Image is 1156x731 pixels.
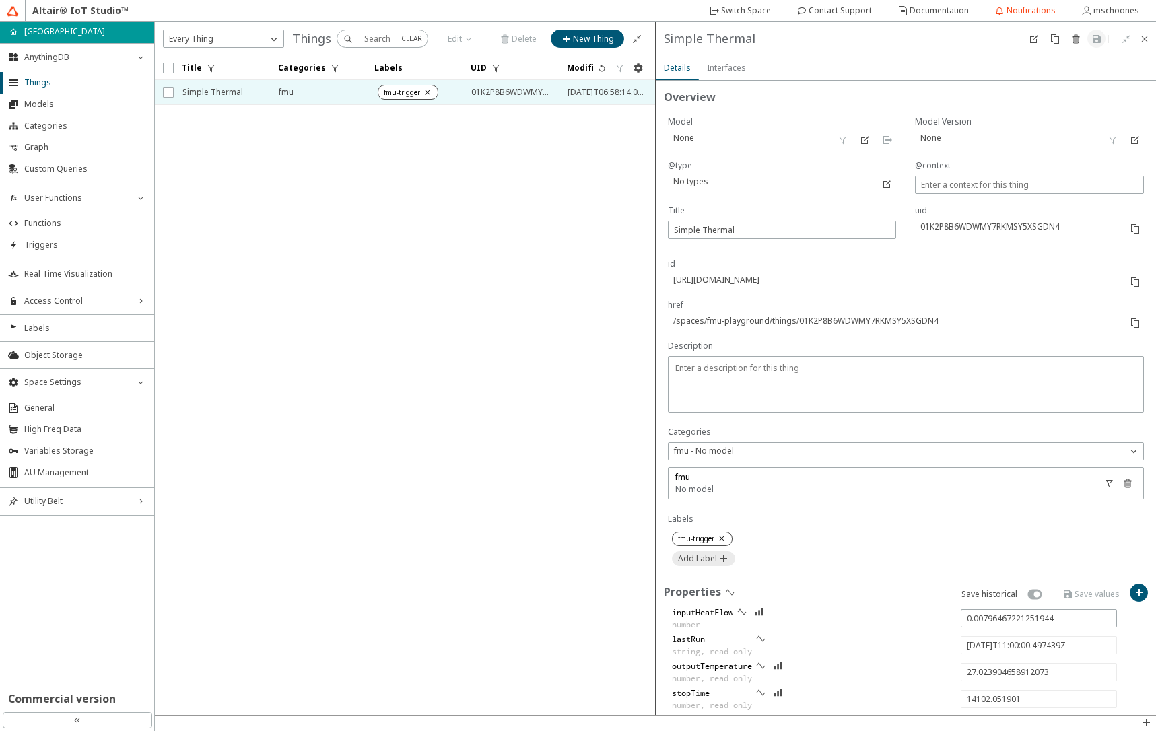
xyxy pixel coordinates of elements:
span: Graph [24,142,146,153]
unity-typography: No model [675,483,714,495]
unity-button: Remove category [1118,474,1136,492]
unity-button: Edit Schema [1025,30,1043,48]
unity-button: Save [1087,30,1106,48]
span: Variables Storage [24,446,146,456]
unity-button: Filter by current thing's model version [1103,131,1122,149]
span: Things [24,77,146,88]
span: General [24,403,146,413]
unity-typography: stopTime [672,687,752,699]
span: Functions [24,218,146,229]
p: [GEOGRAPHIC_DATA] [24,26,105,38]
unity-typography: string, read only [672,646,752,658]
unity-typography: outputTemperature [672,660,752,672]
unity-button: Go to model details [878,131,896,149]
unity-button: Filter by current thing's model [834,131,852,149]
span: High Freq Data [24,424,146,435]
span: User Functions [24,193,130,203]
unity-button: Edit @type [878,174,896,193]
span: Space Settings [24,377,130,388]
span: Custom Queries [24,164,146,174]
unity-button: Clone [1046,30,1064,48]
unity-typography: Labels [668,513,1145,525]
unity-typography: Properties [664,584,721,605]
unity-typography: Overview [664,89,1149,110]
unity-typography: fmu [675,471,714,483]
unity-button: Edit thing model [856,131,874,149]
unity-typography: number [672,619,733,631]
span: AU Management [24,467,146,478]
span: Labels [24,323,146,334]
unity-typography: number, read only [672,672,752,685]
span: Real Time Visualization [24,269,146,279]
span: AnythingDB [24,52,130,63]
span: Utility Belt [24,496,130,507]
span: Categories [24,120,146,131]
span: Object Storage [24,350,146,361]
unity-button: Filter by current thing's model [1100,474,1118,492]
unity-typography: inputHeatFlow [672,606,733,619]
span: Triggers [24,240,146,250]
span: Models [24,99,146,110]
unity-typography: lastRun [672,633,752,646]
unity-button: Delete [1066,30,1085,48]
span: Access Control [24,295,130,306]
unity-typography: number, read only [672,699,752,711]
p: Save historical [961,588,1017,600]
